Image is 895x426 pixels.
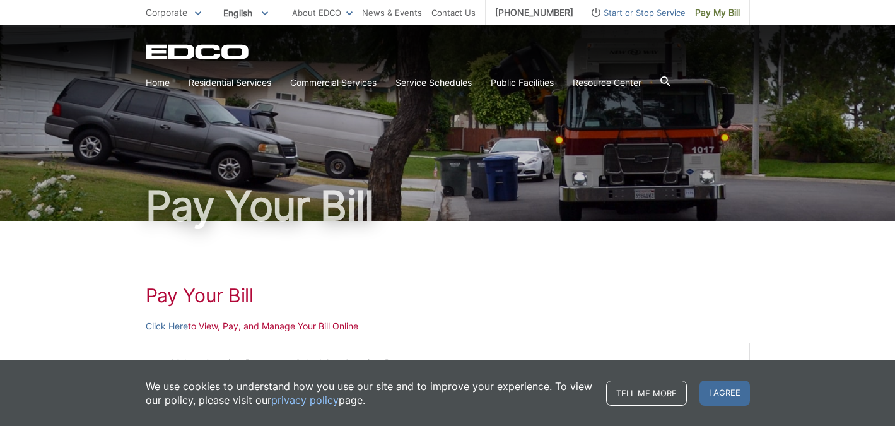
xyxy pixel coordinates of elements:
span: Pay My Bill [695,6,740,20]
span: English [214,3,278,23]
h1: Pay Your Bill [146,284,750,307]
p: We use cookies to understand how you use our site and to improve your experience. To view our pol... [146,379,594,407]
a: Service Schedules [395,76,472,90]
a: News & Events [362,6,422,20]
a: privacy policy [271,393,339,407]
a: Resource Center [573,76,641,90]
a: Home [146,76,170,90]
a: Click Here [146,319,188,333]
span: Corporate [146,7,187,18]
a: Commercial Services [290,76,377,90]
a: Contact Us [431,6,476,20]
a: Public Facilities [491,76,554,90]
h1: Pay Your Bill [146,186,750,226]
a: Residential Services [189,76,271,90]
p: to View, Pay, and Manage Your Bill Online [146,319,750,333]
a: EDCD logo. Return to the homepage. [146,44,250,59]
li: Make a One-time Payment or Schedule a One-time Payment [172,356,737,370]
span: I agree [699,381,750,406]
a: Tell me more [606,381,687,406]
a: About EDCO [292,6,353,20]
